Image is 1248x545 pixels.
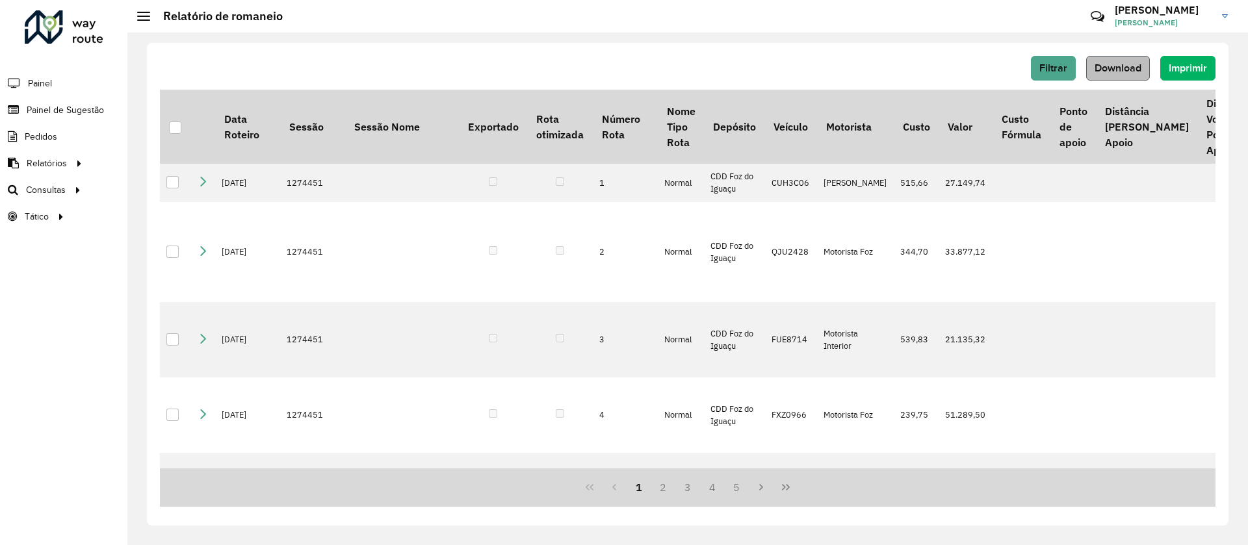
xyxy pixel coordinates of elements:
span: Filtrar [1039,62,1067,73]
td: 33.877,12 [939,202,993,302]
th: Número Rota [593,90,658,164]
button: 1 [627,475,651,500]
button: Last Page [773,475,798,500]
td: 539,83 [894,302,939,377]
td: Motorista Foz [817,202,894,302]
td: [PERSON_NAME] [817,453,894,540]
td: Normal [658,453,704,540]
td: [DATE] [215,202,280,302]
td: CDD Foz do Iguaçu [704,377,764,453]
th: Distância [PERSON_NAME] Apoio [1096,90,1197,164]
td: 1274451 [280,202,345,302]
span: Pedidos [25,130,57,144]
td: Motorista Interior [817,302,894,377]
td: CDD Foz do Iguaçu [704,202,764,302]
td: 1274451 [280,377,345,453]
td: 5 [593,453,658,540]
button: Download [1086,56,1150,81]
th: Depósito [704,90,764,164]
button: 5 [725,475,749,500]
span: Painel de Sugestão [27,103,104,117]
td: 4 [593,377,658,453]
th: Nome Tipo Rota [658,90,704,164]
td: [PERSON_NAME] [817,164,894,201]
td: FUE8714 [765,302,817,377]
td: CUH3C06 [765,164,817,201]
td: [DATE] [215,377,280,453]
td: 239,75 [894,377,939,453]
th: Custo [894,90,939,164]
td: CDD Foz do Iguaçu [704,302,764,377]
button: 3 [675,475,700,500]
td: Normal [658,164,704,201]
span: Painel [28,77,52,90]
td: 51.289,50 [939,377,993,453]
td: 40.508,19 [939,453,993,540]
td: CDD Foz do Iguaçu [704,164,764,201]
span: Download [1095,62,1141,73]
td: FXZ0966 [765,377,817,453]
span: Tático [25,210,49,223]
td: 1274451 [280,453,345,540]
h2: Relatório de romaneio [150,9,283,23]
a: Contato Rápido [1084,3,1111,31]
td: [DATE] [215,164,280,201]
th: Veículo [765,90,817,164]
td: 27.149,74 [939,164,993,201]
td: 1 [593,164,658,201]
span: [PERSON_NAME] [1115,17,1212,29]
td: 1274451 [280,302,345,377]
button: Imprimir [1160,56,1215,81]
th: Rota otimizada [527,90,592,164]
td: 2 [593,202,658,302]
span: Consultas [26,183,66,197]
th: Valor [939,90,993,164]
td: Motorista Foz [817,377,894,453]
td: 21.135,32 [939,302,993,377]
span: Imprimir [1169,62,1207,73]
button: Next Page [749,475,773,500]
th: Custo Fórmula [993,90,1050,164]
td: QJU2428 [765,202,817,302]
button: 2 [651,475,675,500]
th: Data Roteiro [215,90,280,164]
button: 4 [700,475,725,500]
th: Exportado [459,90,527,164]
span: Relatórios [27,157,67,170]
td: [DATE] [215,453,280,540]
td: 0,00 [894,453,939,540]
th: Ponto de apoio [1050,90,1096,164]
td: [DATE] [215,302,280,377]
td: Normal [658,302,704,377]
h3: [PERSON_NAME] [1115,4,1212,16]
td: CDD Foz do Iguaçu [704,453,764,540]
td: 1274451 [280,164,345,201]
th: Sessão [280,90,345,164]
td: RDZ9E96 [765,453,817,540]
th: Motorista [817,90,894,164]
td: 515,66 [894,164,939,201]
td: 344,70 [894,202,939,302]
th: Sessão Nome [345,90,459,164]
td: 3 [593,302,658,377]
button: Filtrar [1031,56,1076,81]
td: Normal [658,202,704,302]
td: Normal [658,377,704,453]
